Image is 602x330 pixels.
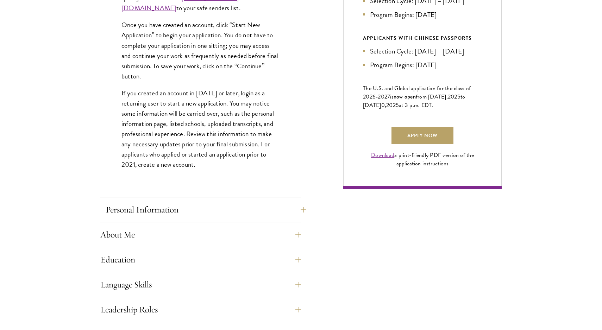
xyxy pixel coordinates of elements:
[121,20,280,81] p: Once you have created an account, click “Start New Application” to begin your application. You do...
[376,93,387,101] span: -202
[100,276,301,293] button: Language Skills
[363,151,482,168] div: a print-friendly PDF version of the application instructions
[363,9,482,20] li: Program Begins: [DATE]
[448,93,457,101] span: 202
[387,93,390,101] span: 7
[385,101,386,109] span: ,
[416,93,448,101] span: from [DATE],
[396,101,399,109] span: 5
[372,93,376,101] span: 6
[363,46,482,56] li: Selection Cycle: [DATE] – [DATE]
[100,226,301,243] button: About Me
[391,127,453,144] a: Apply Now
[371,151,394,159] a: Download
[394,93,416,101] span: now open
[106,201,306,218] button: Personal Information
[457,93,460,101] span: 5
[121,88,280,170] p: If you created an account in [DATE] or later, login as a returning user to start a new applicatio...
[386,101,396,109] span: 202
[363,84,471,101] span: The U.S. and Global application for the class of 202
[363,93,465,109] span: to [DATE]
[399,101,433,109] span: at 3 p.m. EDT.
[381,101,385,109] span: 0
[100,251,301,268] button: Education
[100,301,301,318] button: Leadership Roles
[363,34,482,43] div: APPLICANTS WITH CHINESE PASSPORTS
[390,93,394,101] span: is
[363,60,482,70] li: Program Begins: [DATE]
